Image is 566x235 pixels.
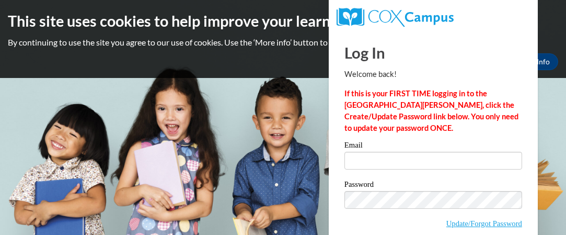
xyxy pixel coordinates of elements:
[8,37,558,48] p: By continuing to use the site you agree to our use of cookies. Use the ‘More info’ button to read...
[8,10,558,31] h2: This site uses cookies to help improve your learning experience.
[344,89,518,132] strong: If this is your FIRST TIME logging in to the [GEOGRAPHIC_DATA][PERSON_NAME], click the Create/Upd...
[344,69,522,80] p: Welcome back!
[344,141,522,152] label: Email
[344,42,522,63] h1: Log In
[446,219,522,228] a: Update/Forgot Password
[344,181,522,191] label: Password
[337,8,454,27] img: COX Campus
